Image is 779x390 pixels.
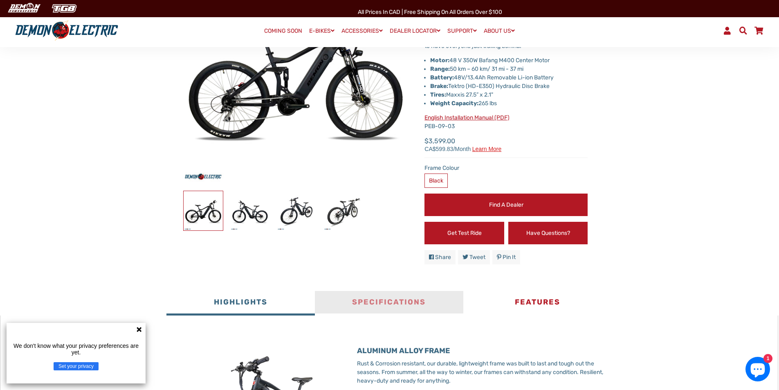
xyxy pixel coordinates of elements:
li: Tektro (HD-E350) Hydraulic Disc Brake [430,82,588,90]
inbox-online-store-chat: Shopify online store chat [743,357,772,383]
a: E-BIKES [306,25,337,37]
img: TGB Canada [47,2,81,15]
img: Outlaw Mountain eBike - Demon Electric [277,191,316,230]
span: $3,599.00 [424,136,501,152]
strong: Tires: [430,91,446,98]
strong: Battery: [430,74,454,81]
p: We don't know what your privacy preferences are yet. [10,343,142,356]
span: Pin it [503,254,516,261]
span: All Prices in CAD | Free shipping on all orders over $100 [358,9,502,16]
button: Features [463,291,612,316]
img: Outlaw Mountain eBike - Demon Electric [184,191,223,230]
a: English Installation Manual (PDF) [424,114,510,121]
label: Black [424,174,448,188]
a: Have Questions? [508,222,588,244]
h3: ALUMINUM ALLOY FRAME [357,347,612,356]
button: Specifications [315,291,463,316]
strong: Range: [430,65,450,72]
a: COMING SOON [261,25,305,37]
li: 50 km – 60 km/ 31 mi - 37 mi [430,65,588,73]
li: Maxxis 27.5” x 2.1" [430,90,588,99]
li: 48 V 350W Bafang M400 Center Motor [430,56,588,65]
p: PEB-09-03 [424,113,588,131]
a: ACCESSORIES [339,25,386,37]
img: Demon Electric [4,2,43,15]
img: Outlaw Mountain eBike - Demon Electric [230,191,269,230]
a: Find a Dealer [424,194,588,216]
strong: Brake: [430,83,448,90]
img: Demon Electric logo [12,20,121,41]
button: Highlights [166,291,315,316]
a: SUPPORT [445,25,480,37]
span: Tweet [469,254,485,261]
img: Outlaw Mountain eBike - Demon Electric [323,191,363,230]
a: ABOUT US [481,25,518,37]
span: Share [435,254,451,261]
strong: Weight Capacity: [430,100,478,107]
strong: Motor: [430,57,449,64]
label: Frame Colour [424,164,588,172]
a: Get Test Ride [424,222,504,244]
a: DEALER LOCATOR [387,25,443,37]
li: 48V/13.4Ah Removable Li-ion Battery [430,73,588,82]
button: Set your privacy [54,362,99,370]
p: Rust & Corrosion resistant, our durable, lightweight frame was built to last and tough out the se... [357,359,612,385]
li: 265 lbs [430,99,588,108]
